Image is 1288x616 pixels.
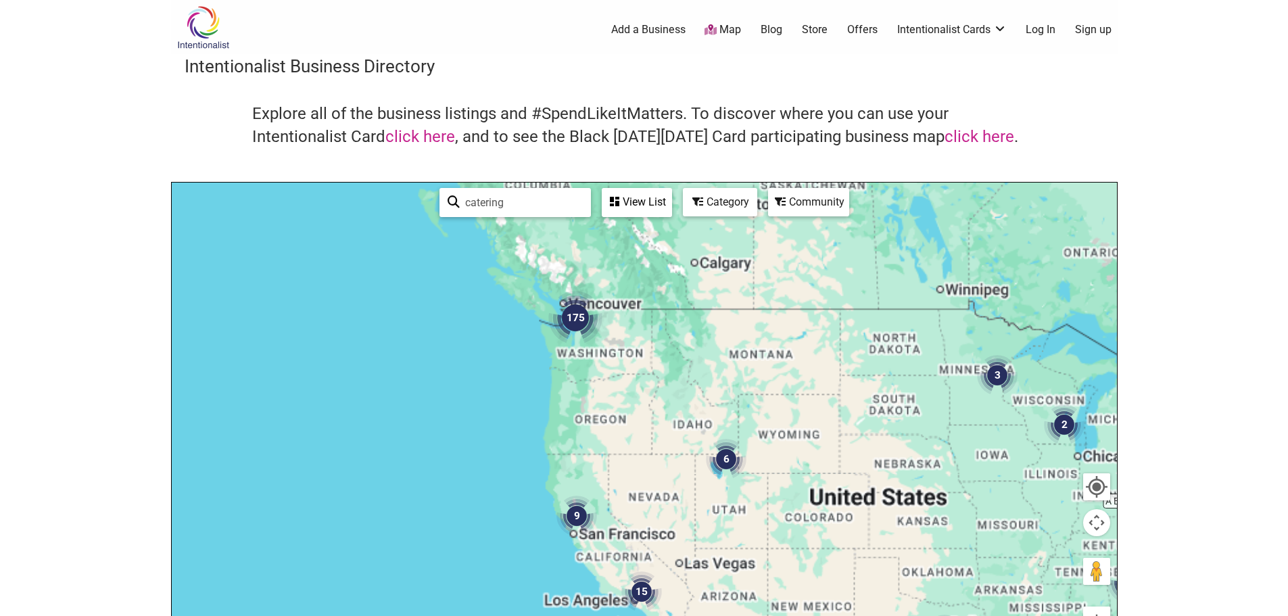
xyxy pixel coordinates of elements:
[460,189,583,216] input: Type to find and filter...
[768,188,849,216] div: Filter by Community
[252,103,1036,148] h4: Explore all of the business listings and #SpendLikeItMatters. To discover where you can use your ...
[171,5,235,49] img: Intentionalist
[1083,473,1110,500] button: Your Location
[611,22,686,37] a: Add a Business
[603,189,671,215] div: View List
[1083,509,1110,536] button: Map camera controls
[945,127,1014,146] a: click here
[621,571,662,612] div: 15
[802,22,828,37] a: Store
[977,355,1018,396] div: 3
[556,496,597,536] div: 9
[683,188,757,216] div: Filter by category
[705,22,741,38] a: Map
[1044,404,1084,445] div: 2
[602,188,672,217] div: See a list of the visible businesses
[847,22,878,37] a: Offers
[185,54,1104,78] h3: Intentionalist Business Directory
[769,189,848,215] div: Community
[1075,22,1112,37] a: Sign up
[684,189,756,215] div: Category
[439,188,591,217] div: Type to search and filter
[385,127,455,146] a: click here
[761,22,782,37] a: Blog
[1026,22,1055,37] a: Log In
[706,439,746,479] div: 6
[1083,558,1110,585] button: Drag Pegman onto the map to open Street View
[548,291,602,345] div: 175
[897,22,1007,37] a: Intentionalist Cards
